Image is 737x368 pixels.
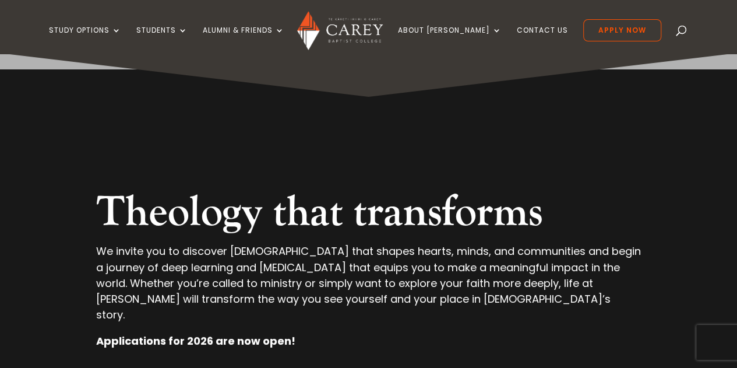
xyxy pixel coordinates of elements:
[96,187,641,243] h2: Theology that transforms
[398,26,502,54] a: About [PERSON_NAME]
[136,26,188,54] a: Students
[517,26,568,54] a: Contact Us
[96,243,641,333] p: We invite you to discover [DEMOGRAPHIC_DATA] that shapes hearts, minds, and communities and begin...
[96,334,295,348] strong: Applications for 2026 are now open!
[203,26,284,54] a: Alumni & Friends
[583,19,661,41] a: Apply Now
[49,26,121,54] a: Study Options
[297,11,383,50] img: Carey Baptist College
